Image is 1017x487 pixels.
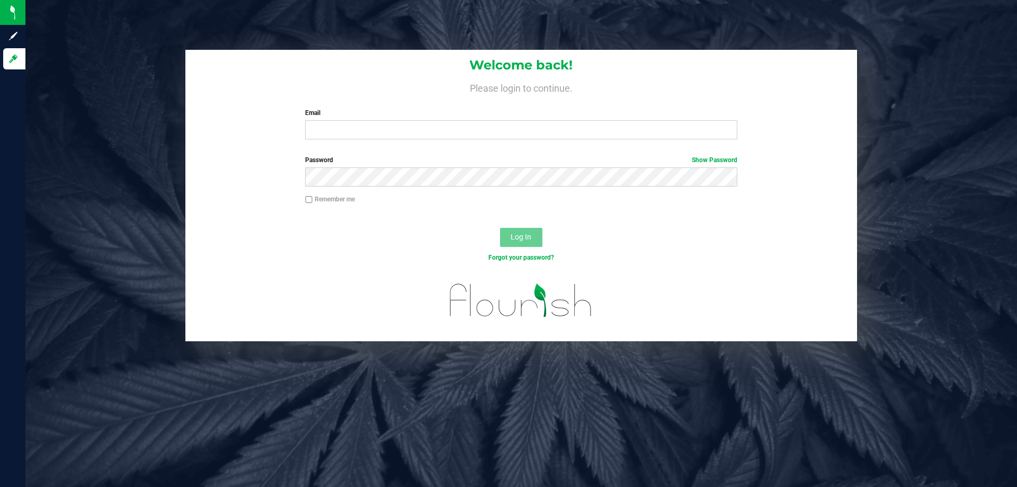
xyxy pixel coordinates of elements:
[305,156,333,164] span: Password
[185,81,857,93] h4: Please login to continue.
[500,228,542,247] button: Log In
[692,156,737,164] a: Show Password
[305,108,737,118] label: Email
[488,254,554,261] a: Forgot your password?
[185,58,857,72] h1: Welcome back!
[305,194,355,204] label: Remember me
[511,233,531,241] span: Log In
[305,196,313,203] input: Remember me
[8,31,19,41] inline-svg: Sign up
[437,273,605,327] img: flourish_logo.svg
[8,54,19,64] inline-svg: Log in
